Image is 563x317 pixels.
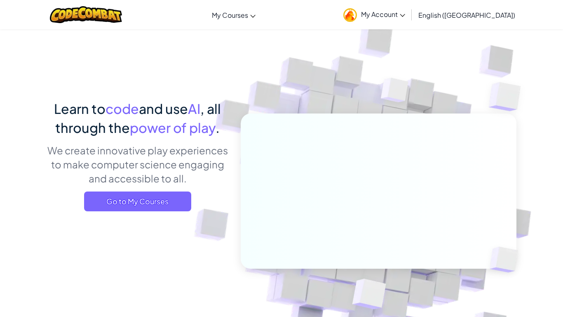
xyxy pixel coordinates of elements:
span: and use [139,100,188,117]
img: Overlap cubes [366,62,425,123]
a: English ([GEOGRAPHIC_DATA]) [414,4,519,26]
a: Go to My Courses [84,192,191,211]
span: My Courses [212,11,248,19]
span: AI [188,100,200,117]
img: Overlap cubes [476,229,538,290]
span: code [106,100,139,117]
img: avatar [343,8,357,22]
a: My Account [339,2,409,28]
p: We create innovative play experiences to make computer science engaging and accessible to all. [47,143,228,185]
span: English ([GEOGRAPHIC_DATA]) [418,11,515,19]
span: . [216,119,220,136]
span: Learn to [54,100,106,117]
img: CodeCombat logo [50,6,122,23]
span: power of play [130,119,216,136]
a: My Courses [208,4,260,26]
span: My Account [361,10,405,19]
img: Overlap cubes [472,62,544,132]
